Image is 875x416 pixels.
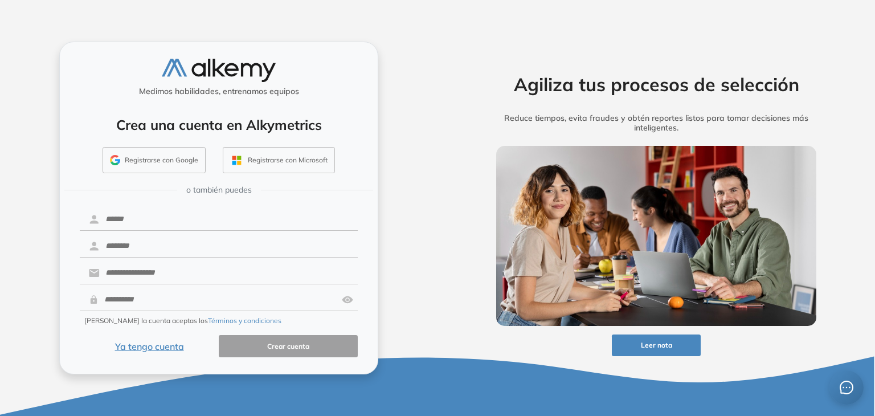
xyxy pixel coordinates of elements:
[186,184,252,196] span: o también puedes
[208,316,281,326] button: Términos y condiciones
[479,74,834,95] h2: Agiliza tus procesos de selección
[496,146,816,326] img: img-more-info
[75,117,363,133] h4: Crea una cuenta en Alkymetrics
[80,335,219,357] button: Ya tengo cuenta
[230,154,243,167] img: OUTLOOK_ICON
[479,113,834,133] h5: Reduce tiempos, evita fraudes y obtén reportes listos para tomar decisiones más inteligentes.
[223,147,335,173] button: Registrarse con Microsoft
[612,335,701,357] button: Leer nota
[840,381,853,394] span: message
[219,335,358,357] button: Crear cuenta
[84,316,281,326] span: [PERSON_NAME] la cuenta aceptas los
[64,87,373,96] h5: Medimos habilidades, entrenamos equipos
[110,155,120,165] img: GMAIL_ICON
[162,59,276,82] img: logo-alkemy
[103,147,206,173] button: Registrarse con Google
[342,289,353,311] img: asd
